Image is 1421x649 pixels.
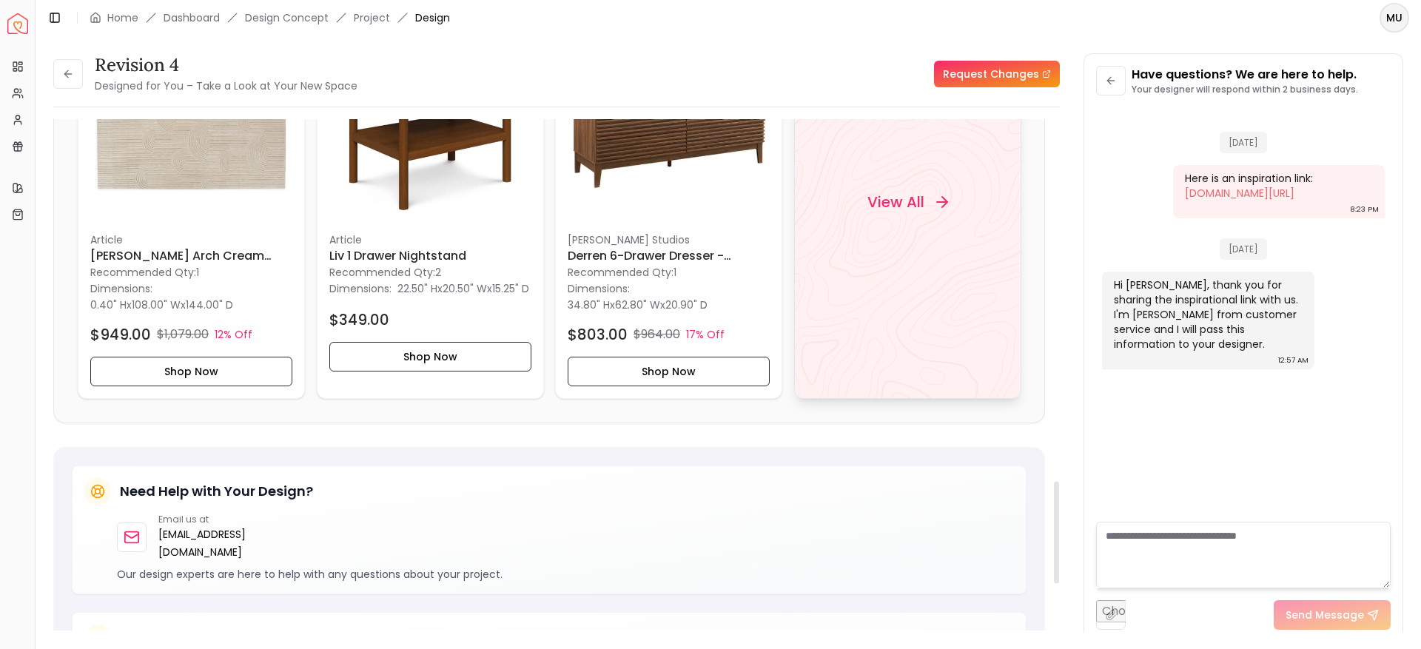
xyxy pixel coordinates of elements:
[95,78,357,93] small: Designed for You – Take a Look at Your New Space
[117,567,1014,582] p: Our design experts are here to help with any questions about your project.
[665,297,708,312] span: 20.90" D
[90,247,292,265] h6: [PERSON_NAME] Arch Cream Rug-9'x12'
[120,481,313,502] h5: Need Help with Your Design?
[90,280,152,297] p: Dimensions:
[568,357,770,386] button: Shop Now
[415,10,450,25] span: Design
[95,53,357,77] h3: Revision 4
[329,342,531,371] button: Shop Now
[1350,202,1379,217] div: 8:23 PM
[329,265,531,280] p: Recommended Qty: 2
[245,10,329,25] li: Design Concept
[1132,66,1358,84] p: Have questions? We are here to help.
[78,6,305,399] a: Clem Arch Cream Rug-9'x12' imageArticle[PERSON_NAME] Arch Cream Rug-9'x12'Recommended Qty:1Dimens...
[158,514,323,525] p: Email us at
[354,10,390,25] a: Project
[164,10,220,25] a: Dashboard
[329,247,531,265] h6: Liv 1 Drawer Nightstand
[1381,4,1408,31] span: MU
[1220,132,1267,153] span: [DATE]
[568,247,770,265] h6: Derren 6-Drawer Dresser - Walnut
[397,281,437,296] span: 22.50" H
[107,10,138,25] a: Home
[615,297,660,312] span: 62.80" W
[7,13,28,34] a: Spacejoy
[132,297,181,312] span: 108.00" W
[794,6,1021,399] a: View All
[686,327,725,342] p: 17% Off
[1132,84,1358,95] p: Your designer will respond within 2 business days.
[568,324,628,345] h4: $803.00
[1278,353,1309,368] div: 12:57 AM
[1380,3,1409,33] button: MU
[317,6,544,399] a: Liv 1 Drawer Nightstand imageArticleLiv 1 Drawer NightstandRecommended Qty:2Dimensions:22.50" Hx2...
[90,297,233,312] p: x x
[90,265,292,280] p: Recommended Qty: 1
[492,281,529,296] span: 15.25" D
[329,309,389,330] h4: $349.00
[90,10,450,25] nav: breadcrumb
[78,6,305,399] div: Clem Arch Cream Rug-9'x12'
[90,232,292,247] p: Article
[634,326,680,343] p: $964.00
[568,297,610,312] span: 34.80" H
[90,357,292,386] button: Shop Now
[329,232,531,247] p: Article
[568,19,770,221] img: Derren 6-Drawer Dresser - Walnut image
[934,61,1060,87] a: Request Changes
[1185,171,1371,201] div: Here is an inspiration link:
[568,265,770,280] p: Recommended Qty: 1
[329,19,531,221] img: Liv 1 Drawer Nightstand image
[90,324,151,345] h4: $949.00
[867,192,924,212] h4: View All
[120,628,321,648] h5: Stay Updated on Your Project
[555,6,782,399] a: Derren 6-Drawer Dresser - Walnut image[PERSON_NAME] StudiosDerren 6-Drawer Dresser - WalnutRecomm...
[397,281,529,296] p: x x
[555,6,782,399] div: Derren 6-Drawer Dresser - Walnut
[1220,238,1267,260] span: [DATE]
[568,297,708,312] p: x x
[329,280,392,297] p: Dimensions:
[317,6,544,399] div: Liv 1 Drawer Nightstand
[7,13,28,34] img: Spacejoy Logo
[1185,186,1294,201] a: [DOMAIN_NAME][URL]
[90,297,127,312] span: 0.40" H
[1114,278,1300,352] div: Hi [PERSON_NAME], thank you for sharing the inspirational link with us. I'm [PERSON_NAME] from cu...
[157,326,209,343] p: $1,079.00
[90,19,292,221] img: Clem Arch Cream Rug-9'x12' image
[215,327,252,342] p: 12% Off
[158,525,323,561] a: [EMAIL_ADDRESS][DOMAIN_NAME]
[186,297,233,312] span: 144.00" D
[568,280,630,297] p: Dimensions:
[568,232,770,247] p: [PERSON_NAME] Studios
[443,281,487,296] span: 20.50" W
